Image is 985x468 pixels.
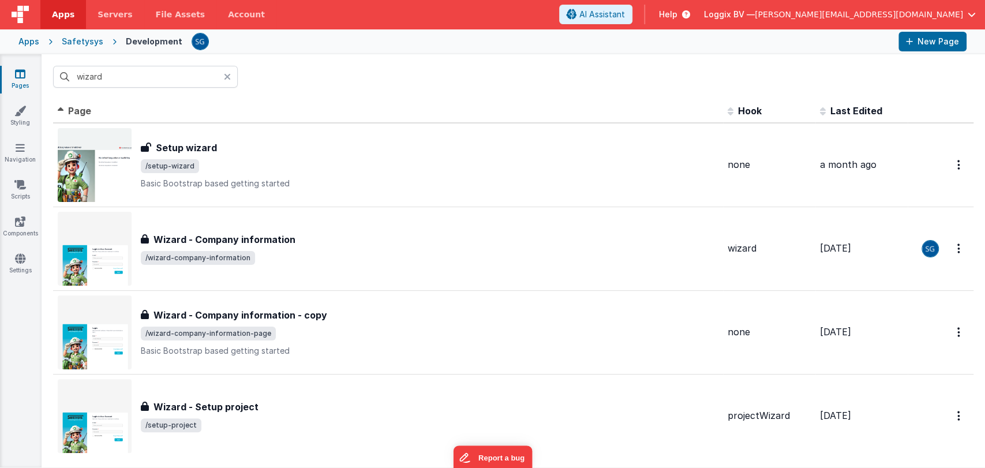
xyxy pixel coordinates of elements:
[820,410,851,421] span: [DATE]
[62,36,103,47] div: Safetysys
[950,320,969,344] button: Options
[830,105,882,117] span: Last Edited
[141,327,276,340] span: /wizard-company-information-page
[141,345,718,357] p: Basic Bootstrap based getting started
[950,153,969,177] button: Options
[728,158,811,171] div: none
[53,66,238,88] input: Search pages, id's ...
[728,242,811,255] div: wizard
[659,9,677,20] span: Help
[738,105,762,117] span: Hook
[52,9,74,20] span: Apps
[98,9,132,20] span: Servers
[141,418,201,432] span: /setup-project
[153,400,259,414] h3: Wizard - Setup project
[156,141,217,155] h3: Setup wizard
[898,32,967,51] button: New Page
[141,178,718,189] p: Basic Bootstrap based getting started
[153,308,327,322] h3: Wizard - Company information - copy
[922,241,938,257] img: 385c22c1e7ebf23f884cbf6fb2c72b80
[141,159,199,173] span: /setup-wizard
[192,33,208,50] img: 385c22c1e7ebf23f884cbf6fb2c72b80
[579,9,625,20] span: AI Assistant
[704,9,976,20] button: Loggix BV — [PERSON_NAME][EMAIL_ADDRESS][DOMAIN_NAME]
[559,5,632,24] button: AI Assistant
[141,251,255,265] span: /wizard-company-information
[820,326,851,338] span: [DATE]
[820,159,877,170] span: a month ago
[728,325,811,339] div: none
[950,237,969,260] button: Options
[755,9,963,20] span: [PERSON_NAME][EMAIL_ADDRESS][DOMAIN_NAME]
[68,105,91,117] span: Page
[820,242,851,254] span: [DATE]
[126,36,182,47] div: Development
[153,233,295,246] h3: Wizard - Company information
[728,409,811,422] div: projectWizard
[950,404,969,428] button: Options
[156,9,205,20] span: File Assets
[18,36,39,47] div: Apps
[704,9,755,20] span: Loggix BV —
